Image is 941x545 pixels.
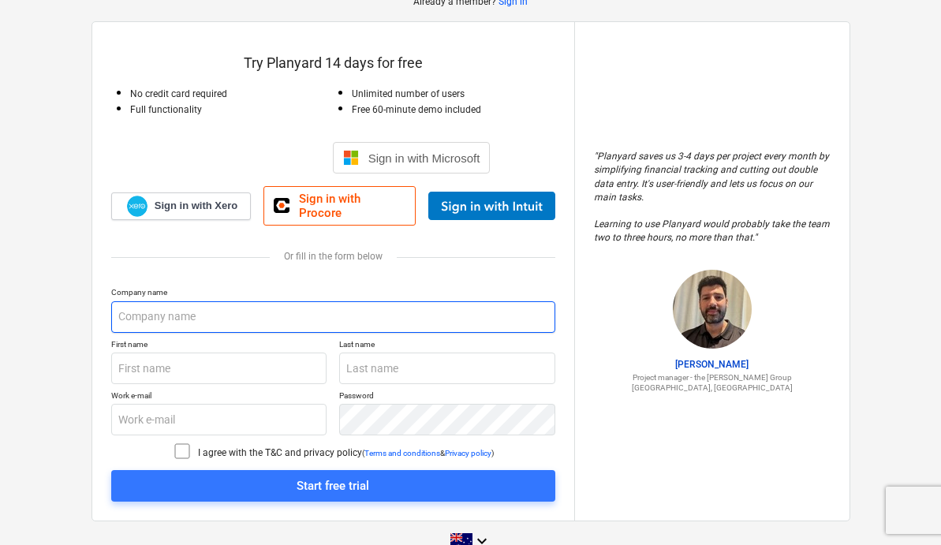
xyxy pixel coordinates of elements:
[111,390,327,404] p: Work e-mail
[130,103,334,117] p: Full functionality
[362,448,494,458] p: ( & )
[111,192,252,220] a: Sign in with Xero
[594,372,831,383] p: Project manager - the [PERSON_NAME] Group
[111,339,327,353] p: First name
[594,358,831,371] p: [PERSON_NAME]
[673,270,752,349] img: Jason Escobar
[352,103,555,117] p: Free 60-minute demo included
[168,140,328,175] iframe: Sign in with Google Button
[198,446,362,460] p: I agree with the T&C and privacy policy
[111,54,555,73] p: Try Planyard 14 days for free
[339,339,555,353] p: Last name
[111,404,327,435] input: Work e-mail
[594,150,831,245] p: " Planyard saves us 3-4 days per project every month by simplifying financial tracking and cuttin...
[263,186,415,226] a: Sign in with Procore
[127,196,147,217] img: Xero logo
[445,449,491,457] a: Privacy policy
[111,470,555,502] button: Start free trial
[299,192,405,220] span: Sign in with Procore
[111,251,555,262] div: Or fill in the form below
[594,383,831,393] p: [GEOGRAPHIC_DATA], [GEOGRAPHIC_DATA]
[111,353,327,384] input: First name
[111,301,555,333] input: Company name
[339,353,555,384] input: Last name
[364,449,440,457] a: Terms and conditions
[130,88,334,101] p: No credit card required
[368,151,480,165] span: Sign in with Microsoft
[155,199,237,213] span: Sign in with Xero
[297,476,369,496] div: Start free trial
[352,88,555,101] p: Unlimited number of users
[111,287,555,300] p: Company name
[343,150,359,166] img: Microsoft logo
[339,390,555,404] p: Password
